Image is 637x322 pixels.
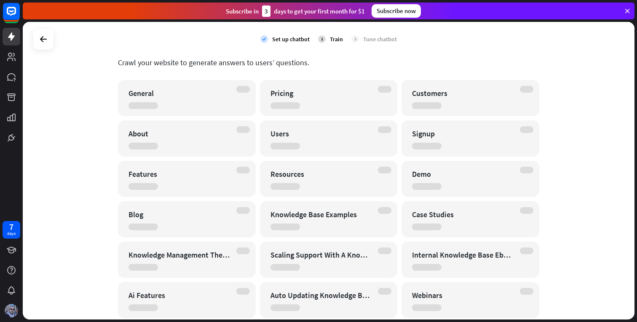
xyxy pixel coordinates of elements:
[412,88,514,98] div: Customers
[272,35,310,43] div: Set up chatbot
[412,290,514,300] div: Webinars
[128,169,230,179] div: Features
[270,250,372,260] div: Scaling Support With A Knowledge Base Ebook
[412,169,514,179] div: Demo
[270,210,372,219] div: Knowledge Base Examples
[270,129,372,138] div: Users
[318,35,326,43] div: 2
[3,221,20,239] a: 7 days
[372,4,421,18] div: Subscribe now
[7,3,32,29] button: Open LiveChat chat widget
[412,129,514,138] div: Signup
[128,129,230,138] div: About
[351,35,359,43] div: 3
[412,250,514,260] div: Internal Knowledge Base Ebook
[128,250,230,260] div: Knowledge Management Theoretical Practical Guide Ebook
[226,5,365,17] div: Subscribe in days to get your first month for $1
[363,35,397,43] div: Tune chatbot
[270,169,372,179] div: Resources
[260,35,268,43] i: check
[128,290,230,300] div: Ai Features
[9,223,13,231] div: 7
[270,88,372,98] div: Pricing
[7,231,16,237] div: days
[412,210,514,219] div: Case Studies
[118,58,539,67] div: Crawl your website to generate answers to users’ questions.
[330,35,343,43] div: Train
[270,290,372,300] div: Auto Updating Knowledge Base
[128,88,230,98] div: General
[262,5,270,17] div: 3
[128,210,230,219] div: Blog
